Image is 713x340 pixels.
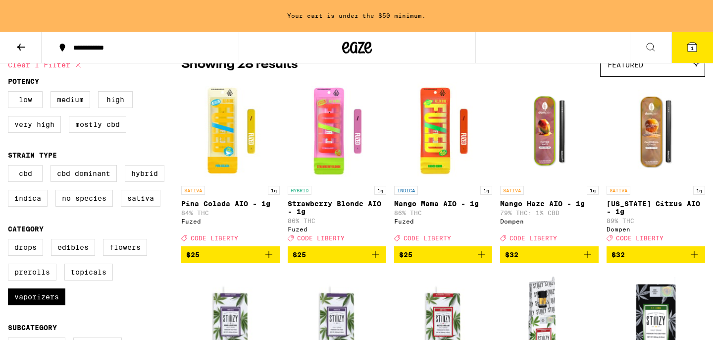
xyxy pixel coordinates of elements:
div: Fuzed [288,226,386,232]
p: 84% THC [181,210,280,216]
p: 86% THC [288,218,386,224]
a: Open page for California Citrus AIO - 1g from Dompen [607,82,705,246]
div: Fuzed [181,218,280,225]
a: Open page for Mango Haze AIO - 1g from Dompen [500,82,599,246]
span: $25 [293,251,306,259]
label: Low [8,91,43,108]
legend: Subcategory [8,324,57,332]
a: Open page for Pina Colada AIO - 1g from Fuzed [181,82,280,246]
span: $32 [611,251,625,259]
button: Add to bag [500,246,599,263]
a: Open page for Mango Mama AIO - 1g from Fuzed [394,82,493,246]
p: Mango Haze AIO - 1g [500,200,599,208]
p: [US_STATE] Citrus AIO - 1g [607,200,705,216]
label: CBD [8,165,43,182]
label: Indica [8,190,48,207]
label: Very High [8,116,61,133]
p: Showing 28 results [181,57,298,73]
p: 1g [693,186,705,195]
img: Fuzed - Strawberry Blonde AIO - 1g [288,82,386,181]
p: 86% THC [394,210,493,216]
span: CODE LIBERTY [616,235,663,241]
button: Add to bag [181,246,280,263]
p: Mango Mama AIO - 1g [394,200,493,208]
div: Dompen [500,218,599,225]
button: 1 [671,32,713,63]
legend: Strain Type [8,151,57,159]
p: 1g [268,186,280,195]
span: CODE LIBERTY [404,235,451,241]
label: No Species [55,190,113,207]
p: 79% THC: 1% CBD [500,210,599,216]
span: $32 [505,251,518,259]
button: Add to bag [288,246,386,263]
div: Dompen [607,226,705,232]
p: INDICA [394,186,418,195]
p: Pina Colada AIO - 1g [181,200,280,208]
label: Prerolls [8,264,56,281]
label: Edibles [51,239,95,256]
span: CODE LIBERTY [191,235,238,241]
label: Flowers [103,239,147,256]
p: HYBRID [288,186,311,195]
div: Fuzed [394,218,493,225]
span: Featured [608,61,643,69]
p: SATIVA [607,186,630,195]
button: Add to bag [607,246,705,263]
legend: Potency [8,77,39,85]
label: Sativa [121,190,160,207]
img: Dompen - California Citrus AIO - 1g [607,82,705,181]
img: Fuzed - Mango Mama AIO - 1g [394,82,493,181]
p: 1g [587,186,599,195]
p: 1g [374,186,386,195]
img: Fuzed - Pina Colada AIO - 1g [181,82,280,181]
label: High [98,91,133,108]
label: Vaporizers [8,288,65,305]
span: 1 [691,45,694,51]
img: Dompen - Mango Haze AIO - 1g [500,82,599,181]
label: Hybrid [125,165,164,182]
p: SATIVA [181,186,205,195]
span: $25 [399,251,412,259]
span: Hi. Need any help? [6,7,71,15]
button: Clear 1 filter [8,53,84,77]
a: Open page for Strawberry Blonde AIO - 1g from Fuzed [288,82,386,246]
label: Drops [8,239,43,256]
p: 89% THC [607,218,705,224]
span: $25 [186,251,200,259]
button: Add to bag [394,246,493,263]
span: CODE LIBERTY [509,235,557,241]
p: SATIVA [500,186,524,195]
p: Strawberry Blonde AIO - 1g [288,200,386,216]
label: Mostly CBD [69,116,126,133]
label: Medium [51,91,90,108]
label: Topicals [64,264,113,281]
span: CODE LIBERTY [297,235,345,241]
legend: Category [8,225,44,233]
p: 1g [480,186,492,195]
label: CBD Dominant [51,165,117,182]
